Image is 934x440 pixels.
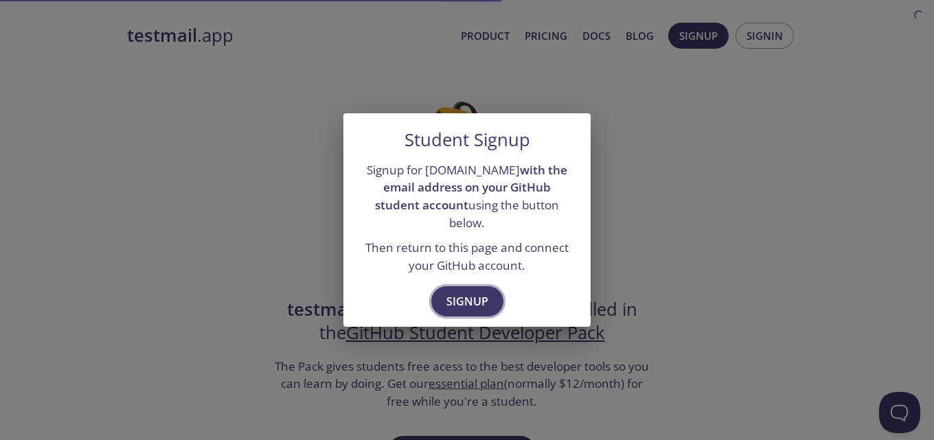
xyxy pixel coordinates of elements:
span: Signup [446,292,488,311]
p: Then return to this page and connect your GitHub account. [360,239,574,274]
strong: with the email address on your GitHub student account [375,162,567,213]
h5: Student Signup [405,130,530,150]
p: Signup for [DOMAIN_NAME] using the button below. [360,161,574,232]
button: Signup [431,286,503,316]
